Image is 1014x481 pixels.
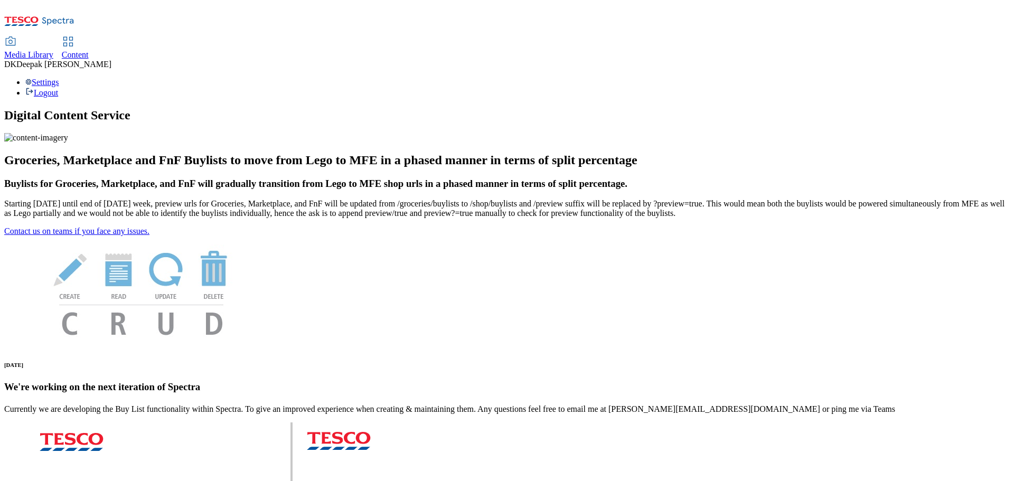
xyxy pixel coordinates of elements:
img: content-imagery [4,133,68,143]
h3: We're working on the next iteration of Spectra [4,381,1010,393]
p: Starting [DATE] until end of [DATE] week, preview urls for Groceries, Marketplace, and FnF will b... [4,199,1010,218]
a: Logout [25,88,58,97]
h1: Digital Content Service [4,108,1010,122]
a: Content [62,37,89,60]
h6: [DATE] [4,362,1010,368]
p: Currently we are developing the Buy List functionality within Spectra. To give an improved experi... [4,404,1010,414]
span: Deepak [PERSON_NAME] [16,60,111,69]
a: Contact us on teams if you face any issues. [4,227,149,235]
h2: Groceries, Marketplace and FnF Buylists to move from Lego to MFE in a phased manner in terms of s... [4,153,1010,167]
span: DK [4,60,16,69]
a: Settings [25,78,59,87]
h3: Buylists for Groceries, Marketplace, and FnF will gradually transition from Lego to MFE shop urls... [4,178,1010,190]
img: News Image [4,236,279,346]
span: Media Library [4,50,53,59]
span: Content [62,50,89,59]
a: Media Library [4,37,53,60]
